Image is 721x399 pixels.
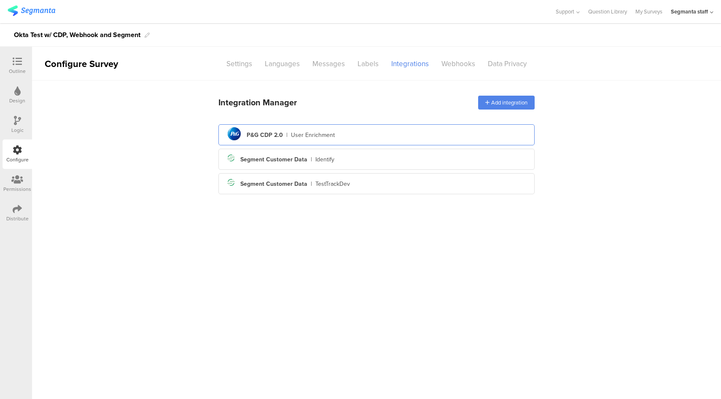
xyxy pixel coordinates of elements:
div: Segment Customer Data [240,179,307,188]
div: Settings [220,56,258,71]
div: Distribute [6,215,29,222]
div: | [311,179,312,188]
div: Configure Survey [32,57,129,71]
div: Languages [258,56,306,71]
span: Support [556,8,574,16]
div: User Enrichment [291,131,335,139]
div: Logic [11,126,24,134]
div: TestTrackDev [315,179,350,188]
div: Labels [351,56,385,71]
div: Segment Customer Data [240,155,307,164]
div: Integration Manager [218,96,297,109]
div: Outline [9,67,26,75]
div: Webhooks [435,56,482,71]
div: Design [9,97,25,104]
div: Segmanta staff [671,8,708,16]
div: Okta Test w/ CDP, Webhook and Segment [14,28,140,42]
div: Add integration [478,96,535,110]
div: Messages [306,56,351,71]
div: | [286,131,288,139]
div: Data Privacy [482,56,533,71]
div: Identify [315,155,334,164]
div: Permissions [3,185,31,193]
div: | [311,155,312,164]
div: P&G CDP 2.0 [247,131,283,139]
div: Integrations [385,56,435,71]
div: Configure [6,156,29,163]
img: segmanta logo [8,5,55,16]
